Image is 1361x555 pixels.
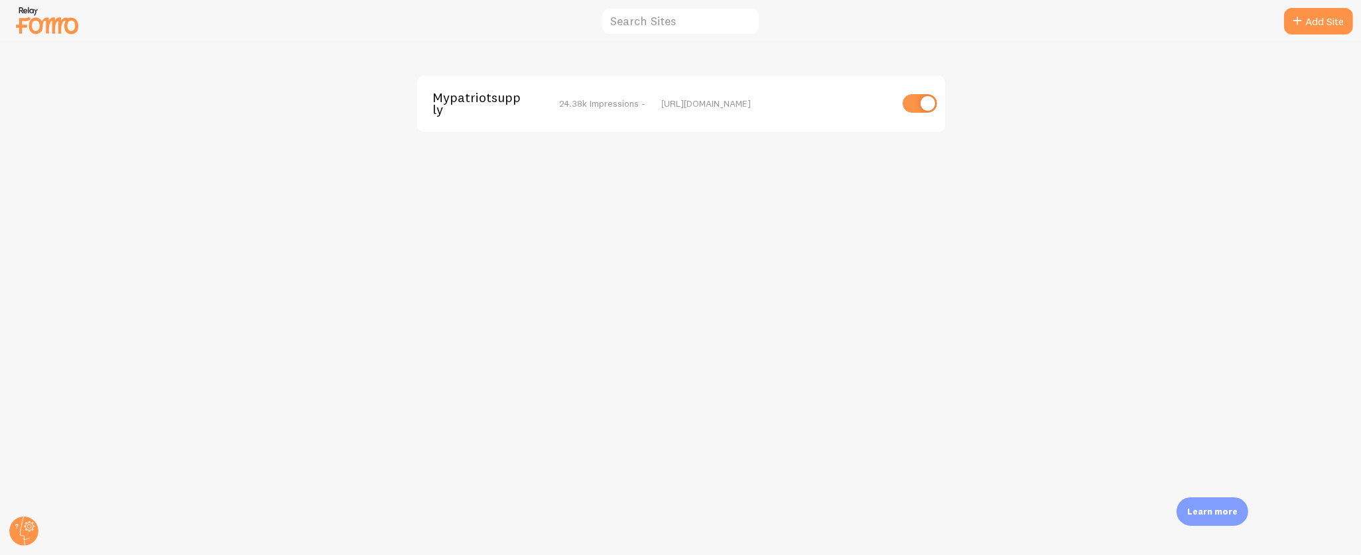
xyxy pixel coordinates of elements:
[14,3,80,37] img: fomo-relay-logo-orange.svg
[662,97,891,109] div: [URL][DOMAIN_NAME]
[1187,505,1238,518] p: Learn more
[560,97,646,109] span: 24.38k Impressions -
[433,92,540,116] span: Mypatriotsupply
[1177,497,1248,526] div: Learn more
